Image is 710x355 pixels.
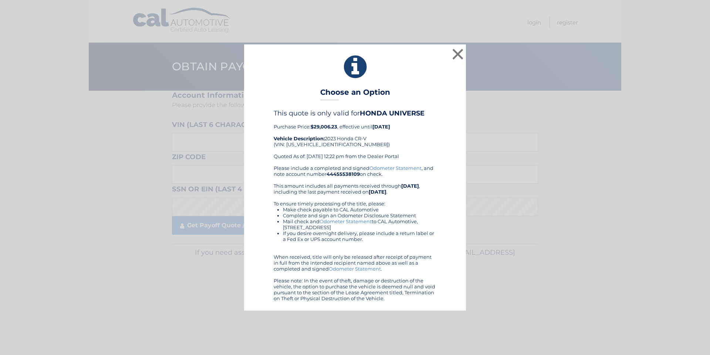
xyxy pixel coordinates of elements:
[360,109,425,117] b: HONDA UNIVERSE
[283,218,436,230] li: Mail check and to CAL Automotive, [STREET_ADDRESS]
[320,88,390,101] h3: Choose an Option
[319,218,372,224] a: Odometer Statement
[274,165,436,301] div: Please include a completed and signed , and note account number on check. This amount includes al...
[274,109,436,117] h4: This quote is only valid for
[372,124,390,130] b: [DATE]
[327,171,360,177] b: 44455538109
[274,109,436,165] div: Purchase Price: , effective until 2023 Honda CR-V (VIN: [US_VEHICLE_IDENTIFICATION_NUMBER]) Quote...
[369,189,386,195] b: [DATE]
[369,165,422,171] a: Odometer Statement
[401,183,419,189] b: [DATE]
[329,266,381,272] a: Odometer Statement
[283,212,436,218] li: Complete and sign an Odometer Disclosure Statement
[311,124,337,130] b: $29,006.23
[274,135,325,141] strong: Vehicle Description:
[450,47,465,61] button: ×
[283,230,436,242] li: If you desire overnight delivery, please include a return label or a Fed Ex or UPS account number.
[283,207,436,212] li: Make check payable to CAL Automotive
